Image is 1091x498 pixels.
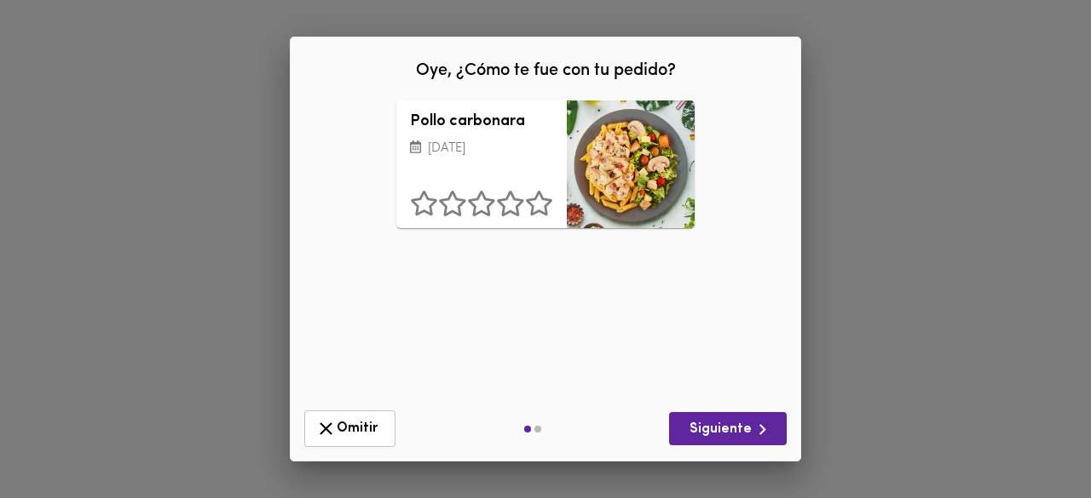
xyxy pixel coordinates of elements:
[304,410,395,447] button: Omitir
[410,114,553,131] h3: Pollo carbonara
[410,140,553,159] p: [DATE]
[567,100,695,228] div: Pollo carbonara
[683,419,773,440] span: Siguiente
[416,62,676,79] span: Oye, ¿Cómo te fue con tu pedido?
[315,418,384,439] span: Omitir
[669,412,787,445] button: Siguiente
